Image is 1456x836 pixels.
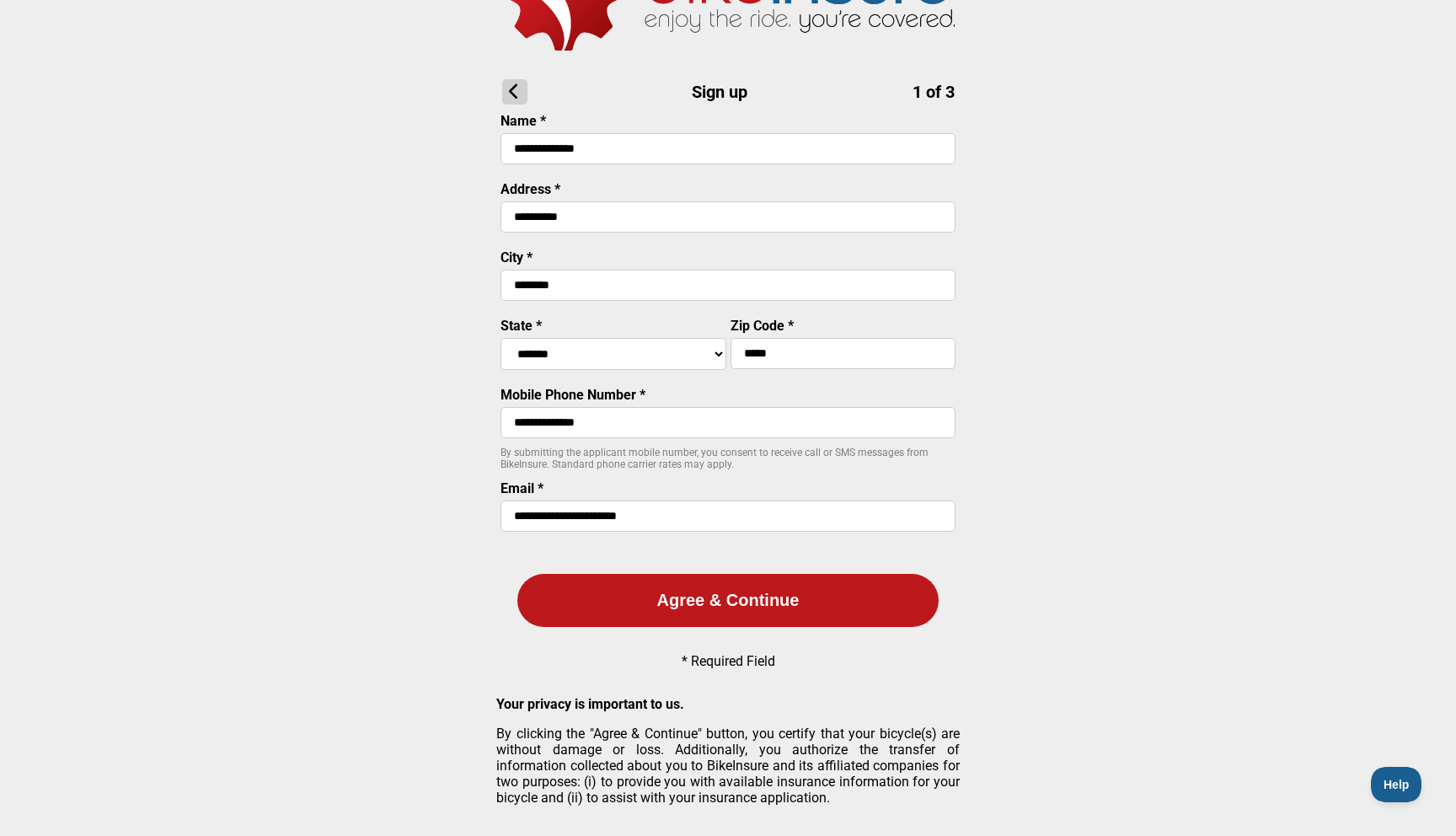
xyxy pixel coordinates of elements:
p: By submitting the applicant mobile number, you consent to receive call or SMS messages from BikeI... [500,447,955,470]
label: Mobile Phone Number * [500,387,645,403]
p: By clicking the "Agree & Continue" button, you certify that your bicycle(s) are without damage or... [496,726,960,806]
span: 1 of 3 [913,82,955,102]
button: Agree & Continue [517,574,939,627]
iframe: Toggle Customer Support [1371,767,1422,802]
p: * Required Field [682,653,775,669]
label: City * [500,249,533,265]
h1: Sign up [502,79,955,104]
strong: Your privacy is important to us. [496,696,684,712]
label: State * [500,318,542,334]
label: Name * [500,113,546,129]
label: Email * [500,480,543,496]
label: Address * [500,181,560,197]
label: Zip Code * [731,318,794,334]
